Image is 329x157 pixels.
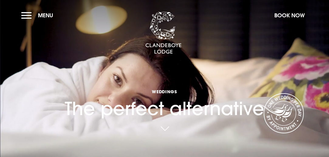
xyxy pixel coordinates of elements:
[145,12,182,54] img: Clandeboye Lodge
[65,89,264,94] span: Weddings
[21,9,56,22] button: Menu
[65,69,264,119] h1: The perfect alternative
[271,9,308,22] button: Book Now
[38,12,53,19] span: Menu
